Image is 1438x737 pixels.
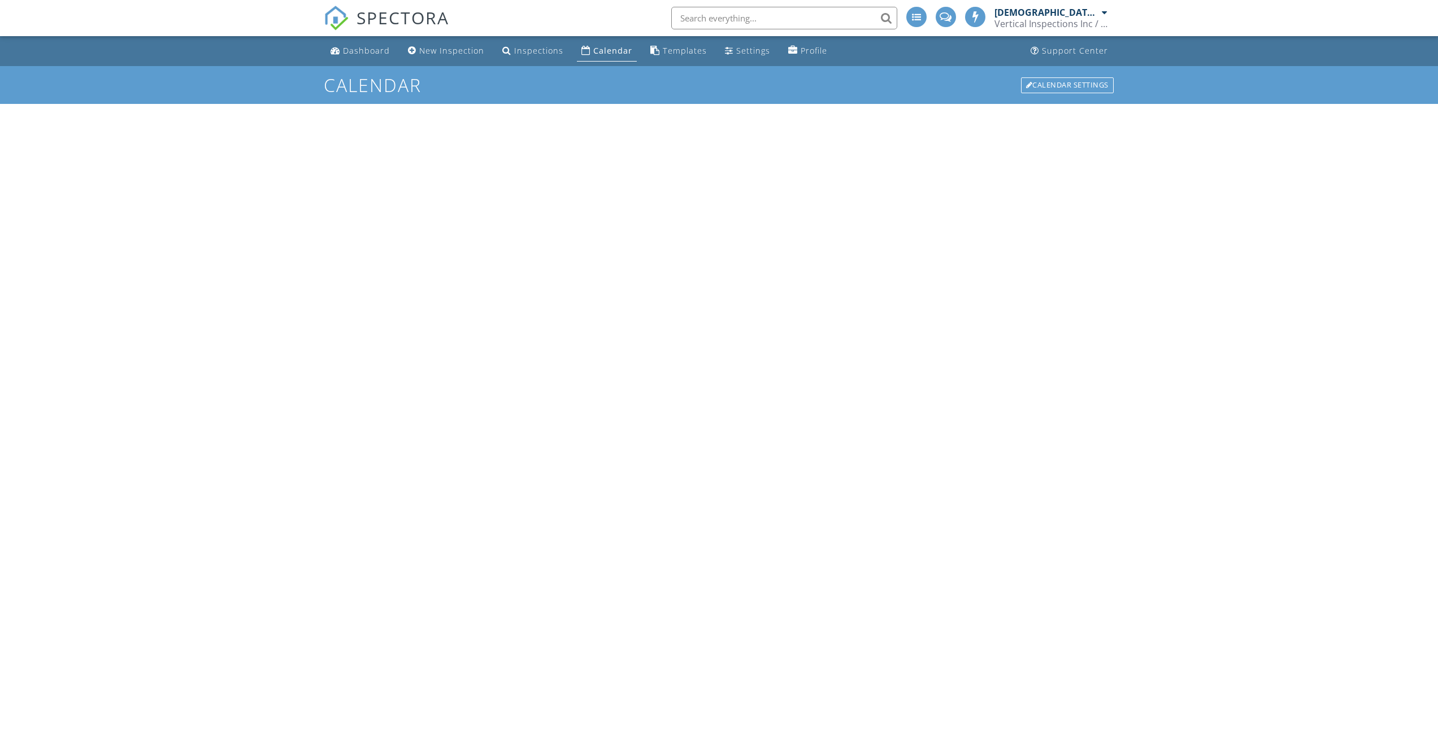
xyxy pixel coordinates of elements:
[324,15,449,39] a: SPECTORA
[736,45,770,56] div: Settings
[419,45,484,56] div: New Inspection
[994,18,1107,29] div: Vertical Inspections Inc / Vertical Mitigation
[1021,77,1114,93] div: Calendar Settings
[1020,76,1115,94] a: Calendar Settings
[646,41,711,62] a: Templates
[1042,45,1108,56] div: Support Center
[324,6,349,30] img: The Best Home Inspection Software - Spectora
[784,41,832,62] a: Profile
[514,45,563,56] div: Inspections
[498,41,568,62] a: Inspections
[324,75,1115,95] h1: Calendar
[720,41,775,62] a: Settings
[357,6,449,29] span: SPECTORA
[801,45,827,56] div: Profile
[577,41,637,62] a: Calendar
[326,41,394,62] a: Dashboard
[593,45,632,56] div: Calendar
[994,7,1099,18] div: [DEMOGRAPHIC_DATA][PERSON_NAME]
[671,7,897,29] input: Search everything...
[663,45,707,56] div: Templates
[1026,41,1113,62] a: Support Center
[403,41,489,62] a: New Inspection
[343,45,390,56] div: Dashboard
